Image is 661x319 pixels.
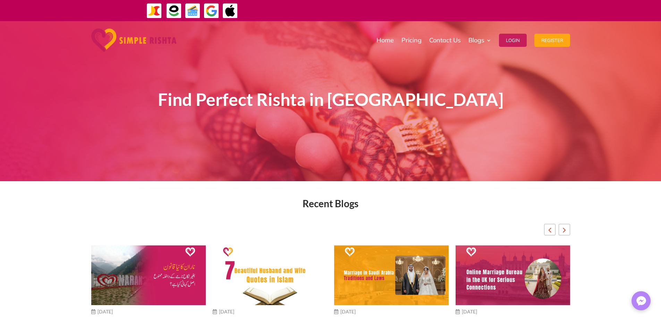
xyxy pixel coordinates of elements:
[534,34,570,47] button: Register
[158,89,503,110] span: Find Perfect Rishta in [GEOGRAPHIC_DATA]
[334,245,449,305] img: Marriage in Saudi Arabia in 2025
[462,309,477,314] time: [DATE]
[401,23,422,58] a: Pricing
[204,3,219,19] img: GooglePay-icon
[468,23,491,58] a: Blogs
[213,245,327,305] img: 7 Beautiful Husband and Wife Quotes in Islam
[374,4,390,16] strong: ایزی پیسہ
[91,245,206,305] img: ناران کا نیا قانون: بغیر نکاح نامے کے داخلہ ممنوع
[259,6,559,15] div: ایپ میں پیمنٹ صرف گوگل پے اور ایپل پے کے ذریعے ممکن ہے۔ ، یا کریڈٹ کارڈ کے ذریعے ویب سائٹ پر ہوگی۔
[391,4,406,16] strong: جاز کیش
[376,23,394,58] a: Home
[456,245,570,305] img: Online UK Marriage Bureau in 2025 for Rishta Seekers
[98,309,113,314] time: [DATE]
[166,3,182,19] img: EasyPaisa-icon
[634,294,648,308] img: Messenger
[219,309,234,314] time: [DATE]
[91,200,570,208] div: Recent Blogs
[429,23,461,58] a: Contact Us
[499,23,527,58] a: Login
[340,309,356,314] time: [DATE]
[499,34,527,47] button: Login
[222,3,238,19] img: ApplePay-icon
[146,3,162,19] img: JazzCash-icon
[185,3,201,19] img: Credit Cards
[534,23,570,58] a: Register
